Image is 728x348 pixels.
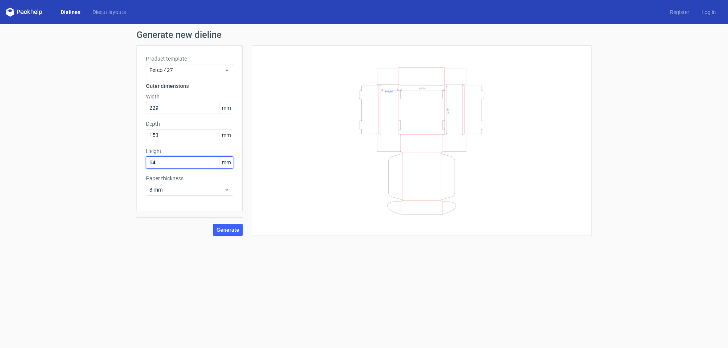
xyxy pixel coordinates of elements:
[146,147,233,155] label: Height
[146,120,233,128] label: Depth
[146,82,233,90] h3: Outer dimensions
[86,8,132,16] a: Diecut layouts
[146,93,233,100] label: Width
[213,224,243,236] button: Generate
[149,66,224,74] span: Fefco 427
[419,86,426,90] text: Width
[220,102,233,114] span: mm
[695,8,722,16] a: Log in
[136,30,591,39] h1: Generate new dieline
[664,8,695,16] a: Register
[217,227,239,233] span: Generate
[146,55,233,62] label: Product template
[55,8,86,16] a: Dielines
[447,107,450,114] text: Depth
[220,157,233,168] span: mm
[385,90,393,93] text: Height
[149,186,224,194] span: 3 mm
[220,130,233,141] span: mm
[146,175,233,182] label: Paper thickness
